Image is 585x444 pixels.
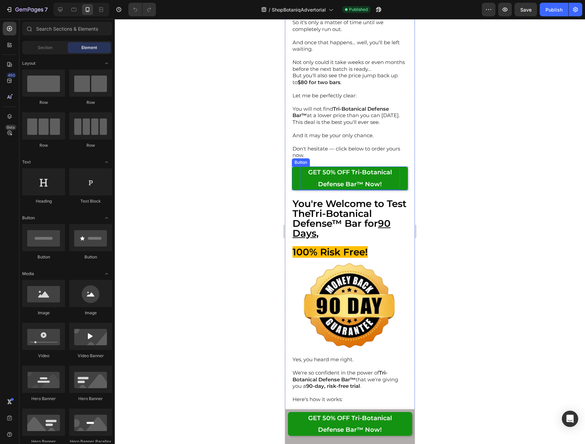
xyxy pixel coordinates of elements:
span: Toggle open [101,212,112,223]
span: Published [349,6,368,13]
div: Image [22,310,65,316]
input: Search Sections & Elements [22,22,112,35]
span: Toggle open [101,268,112,279]
span: ShopBotaniqAdvertorial [272,6,326,13]
span: Save [520,7,532,13]
div: Video [22,353,65,359]
span: Text [22,159,31,165]
div: Hero Banner [69,396,112,402]
div: 450 [6,73,16,78]
div: Image [69,310,112,316]
div: Open Intercom Messenger [562,411,578,427]
div: Heading [22,198,65,204]
div: Row [69,142,112,148]
span: / [269,6,270,13]
div: Button [69,254,112,260]
span: Layout [22,60,35,66]
span: Element [81,45,97,51]
div: Row [22,99,65,106]
button: 7 [3,3,51,16]
div: Publish [546,6,563,13]
span: Toggle open [101,58,112,69]
div: Video Banner [69,353,112,359]
div: Undo/Redo [128,3,156,16]
span: Section [38,45,52,51]
span: Button [22,215,35,221]
div: Row [69,99,112,106]
p: 7 [45,5,48,14]
div: Text Block [69,198,112,204]
div: Button [22,254,65,260]
span: Media [22,271,34,277]
div: Beta [5,125,16,130]
div: Row [22,142,65,148]
button: Publish [540,3,568,16]
button: Save [515,3,537,16]
div: Hero Banner [22,396,65,402]
span: Toggle open [101,157,112,168]
iframe: Design area [285,19,415,444]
